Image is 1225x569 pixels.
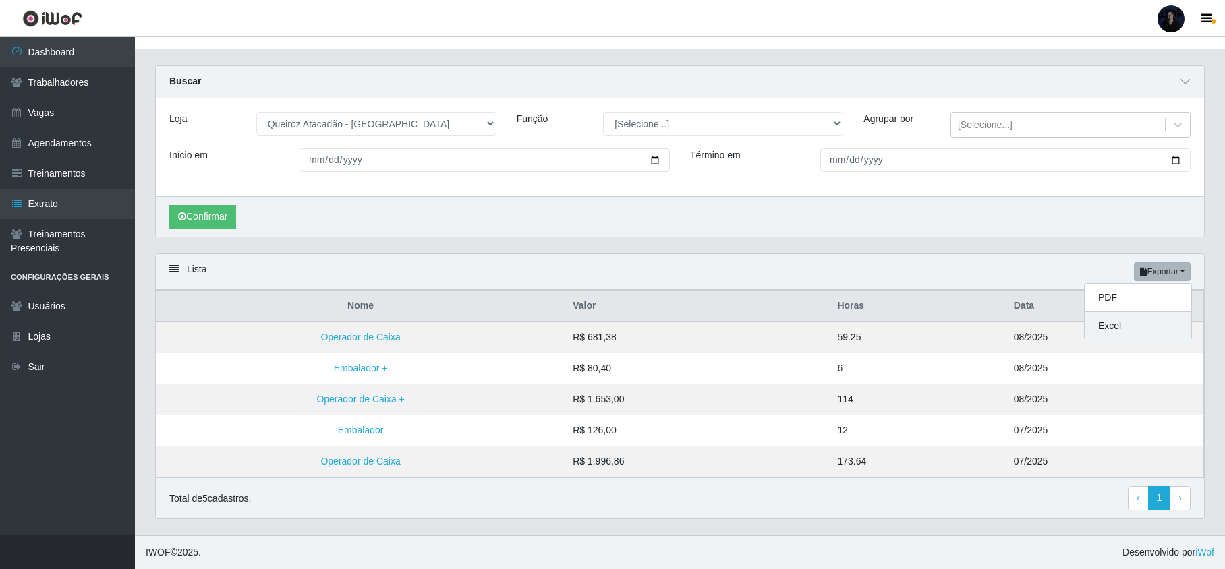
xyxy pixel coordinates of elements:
button: PDF [1085,284,1191,312]
button: Exportar [1134,262,1191,281]
a: 1 [1148,486,1171,510]
span: © 2025 . [146,545,201,560]
th: Nome [156,291,565,322]
a: Next [1170,486,1191,510]
nav: pagination [1128,486,1191,510]
label: Loja [169,112,187,126]
a: Embalador + [334,363,388,373]
td: 12 [829,415,1005,446]
td: 07/2025 [1006,446,1204,477]
button: Excel [1085,312,1191,340]
img: CoreUI Logo [22,10,82,27]
td: 173.64 [829,446,1005,477]
td: R$ 1.996,86 [565,446,829,477]
td: 08/2025 [1006,322,1204,353]
input: 00/00/0000 [300,148,670,172]
th: Valor [565,291,829,322]
span: ‹ [1137,492,1140,503]
td: 08/2025 [1006,384,1204,415]
th: Horas [829,291,1005,322]
label: Início em [169,148,208,162]
div: [Selecione...] [958,118,1013,132]
td: R$ 1.653,00 [565,384,829,415]
span: Desenvolvido por [1122,545,1214,560]
span: IWOF [146,547,171,558]
a: Operador de Caixa + [316,394,404,405]
input: 00/00/0000 [820,148,1191,172]
label: Função [517,112,548,126]
label: Término em [690,148,741,162]
button: Confirmar [169,205,236,229]
td: 07/2025 [1006,415,1204,446]
p: Total de 5 cadastros. [169,491,251,506]
td: R$ 80,40 [565,353,829,384]
td: 08/2025 [1006,353,1204,384]
a: iWof [1195,547,1214,558]
td: 6 [829,353,1005,384]
a: Embalador [338,425,384,436]
a: Operador de Caixa [320,332,400,342]
td: 114 [829,384,1005,415]
th: Data [1006,291,1204,322]
div: Lista [156,254,1204,290]
label: Agrupar por [863,112,913,126]
td: R$ 126,00 [565,415,829,446]
span: › [1178,492,1182,503]
td: R$ 681,38 [565,322,829,353]
a: Operador de Caixa [320,456,400,467]
td: 59.25 [829,322,1005,353]
strong: Buscar [169,76,201,86]
a: Previous [1128,486,1149,510]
